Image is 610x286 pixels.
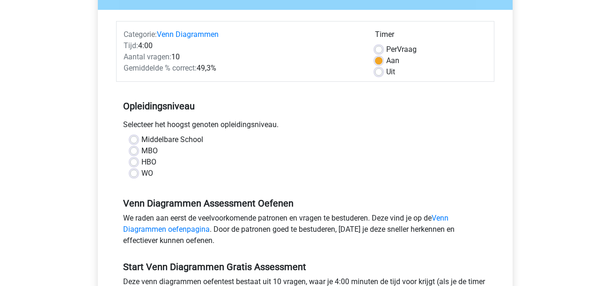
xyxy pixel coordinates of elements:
label: Middelbare School [141,134,203,145]
div: 49,3% [117,63,368,74]
div: 4:00 [117,40,368,51]
div: Timer [375,29,487,44]
div: 10 [117,51,368,63]
label: HBO [141,157,156,168]
span: Per [386,45,397,54]
span: Categorie: [124,30,157,39]
label: Uit [386,66,395,78]
h5: Opleidingsniveau [123,97,487,115]
div: We raden aan eerst de veelvoorkomende patronen en vragen te bestuderen. Deze vind je op de . Door... [116,213,494,250]
label: Vraag [386,44,417,55]
div: Selecteer het hoogst genoten opleidingsniveau. [116,119,494,134]
h5: Start Venn Diagrammen Gratis Assessment [123,261,487,272]
span: Gemiddelde % correct: [124,64,197,72]
span: Aantal vragen: [124,52,171,61]
label: Aan [386,55,399,66]
label: WO [141,168,153,179]
label: MBO [141,145,158,157]
h5: Venn Diagrammen Assessment Oefenen [123,198,487,209]
span: Tijd: [124,41,138,50]
a: Venn Diagrammen [157,30,219,39]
